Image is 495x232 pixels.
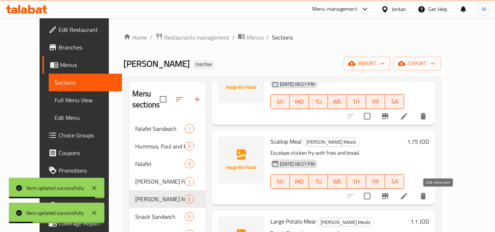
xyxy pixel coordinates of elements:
[399,59,435,68] span: export
[270,174,290,189] button: SU
[359,188,375,204] span: Select to update
[193,61,215,67] span: Inactive
[55,113,117,122] span: Edit Menu
[155,33,229,42] a: Restaurants management
[155,92,171,107] span: Select all sections
[392,5,406,13] div: Jordan
[185,177,194,186] div: items
[26,209,84,217] div: Item updated successfully
[185,178,193,185] span: 1
[123,55,190,72] span: [PERSON_NAME]
[129,155,206,173] div: Falafel3
[185,124,194,133] div: items
[318,218,373,227] span: [PERSON_NAME] Meals
[135,195,185,203] span: [PERSON_NAME] Meals
[132,88,160,110] h2: Menu sections
[55,78,117,87] span: Sections
[43,144,122,162] a: Coupons
[312,96,325,107] span: TU
[135,159,185,168] span: Falafel
[185,142,194,151] div: items
[309,174,328,189] button: TU
[59,219,117,228] span: Coverage Report
[135,212,185,221] span: Snack Sandwich
[290,174,309,189] button: MO
[482,5,486,13] span: M
[135,124,185,133] span: Falafel Sandwich
[388,96,401,107] span: SA
[129,120,206,137] div: Falafel Sandwich1
[59,25,117,34] span: Edit Restaurant
[185,161,193,167] span: 3
[266,33,269,42] li: /
[407,136,429,147] h6: 1.75 JOD
[385,174,404,189] button: SA
[331,96,344,107] span: WE
[129,137,206,155] div: Hummus, Foul and Mesabaha Boxes and dishes3
[274,176,287,187] span: SU
[414,107,432,125] button: delete
[270,148,405,158] p: Escalope chicken fry with fries and bread.
[376,187,394,205] button: Branch-specific-item
[270,216,316,227] span: Large Potato Meal
[414,187,432,205] button: delete
[293,96,306,107] span: MO
[43,214,122,232] a: Coverage Report
[55,96,117,104] span: Full Menu View
[312,5,357,14] div: Menu-management
[188,91,206,108] button: Add section
[303,138,359,147] div: Hamouda's Meals
[293,176,306,187] span: MO
[328,174,347,189] button: WE
[309,94,328,109] button: TU
[185,159,194,168] div: items
[59,43,117,52] span: Branches
[164,33,229,42] span: Restaurants management
[185,143,193,150] span: 3
[312,176,325,187] span: TU
[135,177,185,186] span: [PERSON_NAME] Fatteh
[344,57,391,70] button: import
[410,216,429,227] h6: 1.1 JOD
[388,176,401,187] span: SA
[238,33,263,42] a: Menus
[366,174,385,189] button: FR
[185,213,193,220] span: 5
[60,60,117,69] span: Menus
[328,94,347,109] button: WE
[317,218,374,227] div: Hamouda's Meals
[369,96,382,107] span: FR
[43,21,122,38] a: Edit Restaurant
[376,107,394,125] button: Branch-specific-item
[366,94,385,109] button: FR
[43,126,122,144] a: Choice Groups
[43,162,122,179] a: Promotions
[385,94,404,109] button: SA
[59,166,117,175] span: Promotions
[277,81,318,88] span: [DATE] 06:21 PM
[185,196,193,203] span: 5
[270,136,302,147] span: Scallop Meal
[135,142,185,151] span: Hummus, Foul and Mesabaha Boxes and dishes
[347,174,366,189] button: TH
[400,112,409,121] a: Edit menu item
[272,33,293,42] span: Sections
[43,56,122,74] a: Menus
[43,38,122,56] a: Branches
[135,177,185,186] div: Hamouda's Fatteh
[331,176,344,187] span: WE
[129,190,206,208] div: [PERSON_NAME] Meals5
[270,94,290,109] button: SU
[274,96,287,107] span: SU
[347,94,366,109] button: TH
[350,59,385,68] span: import
[123,33,441,42] nav: breadcrumb
[123,33,147,42] a: Home
[350,96,363,107] span: TH
[185,212,194,221] div: items
[247,33,263,42] span: Menus
[394,57,441,70] button: export
[129,208,206,225] div: Snack Sandwich5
